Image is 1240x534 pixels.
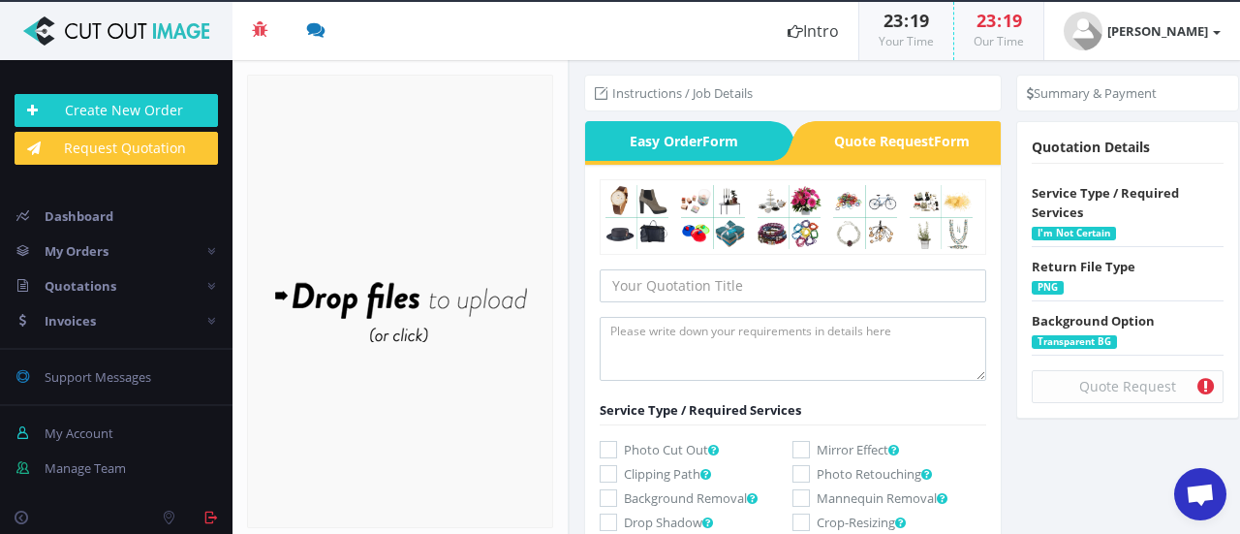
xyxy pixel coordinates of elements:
label: Crop-Resizing [792,513,986,532]
a: Quote RequestForm [818,121,1002,161]
a: Request Quotation [15,132,218,165]
span: My Orders [45,242,108,260]
span: Quotation Details [1032,138,1150,156]
span: : [903,9,910,32]
label: Photo Retouching [792,464,986,484]
span: Support Messages [45,368,151,386]
a: Open chat [1174,468,1226,520]
label: Background Removal [600,488,793,508]
small: Our Time [974,33,1024,49]
span: : [996,9,1003,32]
label: Photo Cut Out [600,440,793,459]
span: Quote Request [818,121,1002,161]
span: Invoices [45,312,96,330]
label: Clipping Path [600,464,793,484]
span: Return File Type [1032,258,1135,275]
label: I'm Not Certain [1032,227,1116,241]
a: [PERSON_NAME] [1044,2,1240,60]
div: Service Type / Required Services [600,400,987,420]
li: Summary & Payment [1027,83,1157,103]
span: Quotations [45,277,116,295]
img: user_default.jpg [1064,12,1102,50]
label: Mannequin Removal [792,488,986,508]
label: Mirror Effect [792,440,986,459]
img: Cut Out Image [15,16,218,46]
label: Transparent BG [1032,335,1117,350]
a: Easy OrderForm [585,121,769,161]
span: Background Option [1032,312,1155,330]
small: Your Time [879,33,934,49]
label: Drop Shadow [600,513,793,532]
span: Easy Order [585,121,769,161]
span: 19 [1003,9,1022,32]
span: 23 [976,9,996,32]
a: Intro [768,2,858,60]
span: Dashboard [45,207,113,225]
input: Your Quotation Title [600,269,987,302]
span: 19 [910,9,929,32]
strong: [PERSON_NAME] [1107,22,1208,40]
i: Form [702,132,738,150]
span: 23 [883,9,903,32]
span: Service Type / Required Services [1032,184,1179,221]
i: Form [934,132,970,150]
span: Manage Team [45,459,126,477]
a: Create New Order [15,94,218,127]
label: PNG [1032,281,1064,296]
li: Instructions / Job Details [595,83,753,103]
span: My Account [45,424,113,442]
